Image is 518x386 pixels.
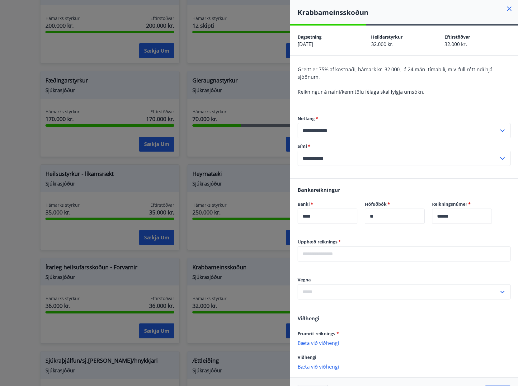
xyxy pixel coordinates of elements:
label: Sími [298,143,511,149]
h4: Krabbameinsskoðun [298,7,518,17]
span: Eftirstöðvar [445,34,470,40]
span: Viðhengi [298,315,319,322]
span: [DATE] [298,41,313,48]
label: Vegna [298,277,511,283]
p: Bæta við viðhengi [298,340,511,346]
span: Greitt er 75% af kostnaði, hámark kr. 32.000,- á 24 mán. tímabili, m.v. full réttindi hjá sjóðnum. [298,66,492,80]
div: Upphæð reiknings [298,246,511,261]
label: Banki [298,201,357,207]
span: 32.000 kr. [371,41,393,48]
span: Reikningur á nafni/kennitölu félaga skal fylgja umsókn. [298,88,424,95]
p: Bæta við viðhengi [298,363,511,370]
label: Reikningsnúmer [432,201,492,207]
span: Viðhengi [298,354,316,360]
label: Höfuðbók [365,201,425,207]
span: Dagsetning [298,34,322,40]
span: Frumrit reiknings [298,331,339,337]
span: Heildarstyrkur [371,34,403,40]
span: Bankareikningur [298,186,340,193]
label: Netfang [298,115,511,122]
span: 32.000 kr. [445,41,467,48]
label: Upphæð reiknings [298,239,511,245]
